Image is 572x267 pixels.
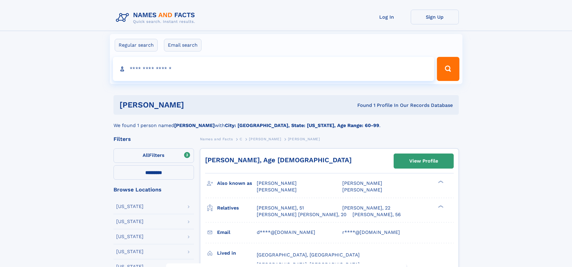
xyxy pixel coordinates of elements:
[120,101,271,109] h1: [PERSON_NAME]
[353,211,401,218] a: [PERSON_NAME], 56
[113,115,459,129] div: We found 1 person named with .
[225,123,379,128] b: City: [GEOGRAPHIC_DATA], State: [US_STATE], Age Range: 60-99
[116,219,144,224] div: [US_STATE]
[342,205,390,211] a: [PERSON_NAME], 22
[116,234,144,239] div: [US_STATE]
[217,227,257,238] h3: Email
[257,187,297,193] span: [PERSON_NAME]
[411,10,459,24] a: Sign Up
[174,123,215,128] b: [PERSON_NAME]
[288,137,320,141] span: [PERSON_NAME]
[116,249,144,254] div: [US_STATE]
[164,39,201,51] label: Email search
[437,204,444,208] div: ❯
[437,57,459,81] button: Search Button
[113,10,200,26] img: Logo Names and Facts
[113,136,194,142] div: Filters
[257,205,304,211] a: [PERSON_NAME], 51
[113,187,194,192] div: Browse Locations
[342,180,382,186] span: [PERSON_NAME]
[363,10,411,24] a: Log In
[257,180,297,186] span: [PERSON_NAME]
[257,252,360,258] span: [GEOGRAPHIC_DATA], [GEOGRAPHIC_DATA]
[113,148,194,163] label: Filters
[249,135,281,143] a: [PERSON_NAME]
[113,57,434,81] input: search input
[394,154,453,168] a: View Profile
[249,137,281,141] span: [PERSON_NAME]
[240,135,242,143] a: C
[217,178,257,188] h3: Also known as
[217,203,257,213] h3: Relatives
[200,135,233,143] a: Names and Facts
[143,152,149,158] span: All
[240,137,242,141] span: C
[437,180,444,184] div: ❯
[205,156,352,164] a: [PERSON_NAME], Age [DEMOGRAPHIC_DATA]
[115,39,158,51] label: Regular search
[116,204,144,209] div: [US_STATE]
[342,187,382,193] span: [PERSON_NAME]
[217,248,257,258] h3: Lived in
[409,154,438,168] div: View Profile
[257,211,347,218] a: [PERSON_NAME] [PERSON_NAME], 20
[271,102,453,109] div: Found 1 Profile In Our Records Database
